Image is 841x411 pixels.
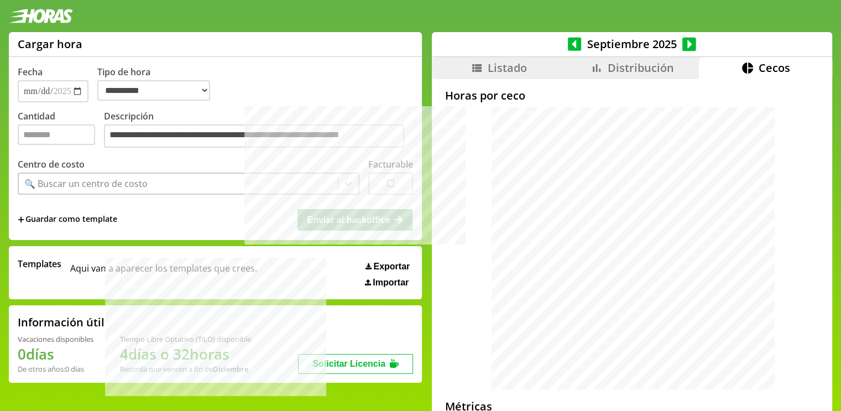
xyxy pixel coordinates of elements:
[488,60,527,75] span: Listado
[432,88,525,103] h2: Horas por ceco
[18,344,93,364] h1: 0 días
[373,278,409,288] span: Importar
[104,124,404,148] textarea: Descripción
[120,364,251,374] div: Recordá que vencen a fin de
[97,80,210,101] select: Tipo de hora
[120,334,251,344] div: Tiempo Libre Optativo (TiLO) disponible
[18,66,43,78] label: Fecha
[18,364,93,374] div: De otros años: 0 días
[120,344,251,364] h1: 4 días o 32 horas
[18,158,85,170] label: Centro de costo
[9,9,73,23] img: logotipo
[18,124,95,145] input: Cantidad
[18,214,117,226] span: +Guardar como template
[581,37,682,51] span: Septiembre 2025
[18,214,24,226] span: +
[97,66,219,102] label: Tipo de hora
[759,60,790,75] span: Cecos
[373,262,410,272] span: Exportar
[18,110,104,150] label: Cantidad
[362,261,413,272] button: Exportar
[18,334,93,344] div: Vacaciones disponibles
[608,60,674,75] span: Distribución
[213,364,248,374] b: Diciembre
[18,315,105,330] h2: Información útil
[368,158,413,170] label: Facturable
[18,37,82,51] h1: Cargar hora
[312,359,385,368] span: Solicitar Licencia
[24,178,148,190] div: 🔍 Buscar un centro de costo
[18,258,61,270] span: Templates
[70,258,257,288] span: Aqui van a aparecer los templates que crees.
[298,354,413,374] button: Solicitar Licencia
[104,110,413,150] label: Descripción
